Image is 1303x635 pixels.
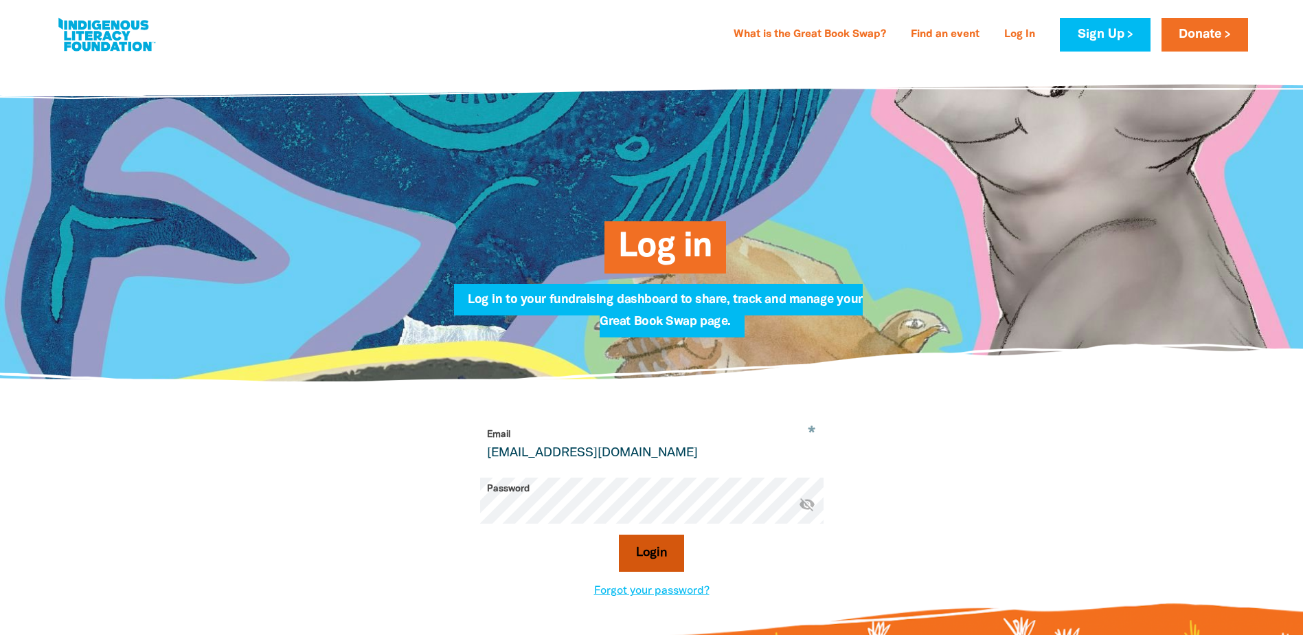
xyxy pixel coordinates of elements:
i: Hide password [799,496,815,513]
button: visibility_off [799,496,815,515]
a: Sign Up [1060,18,1150,52]
button: Login [619,535,684,572]
a: What is the Great Book Swap? [725,24,894,46]
a: Donate [1162,18,1248,52]
a: Find an event [903,24,988,46]
a: Forgot your password? [594,586,710,596]
span: Log in [618,232,712,274]
span: Log in to your fundraising dashboard to share, track and manage your Great Book Swap page. [468,294,862,337]
a: Log In [996,24,1043,46]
